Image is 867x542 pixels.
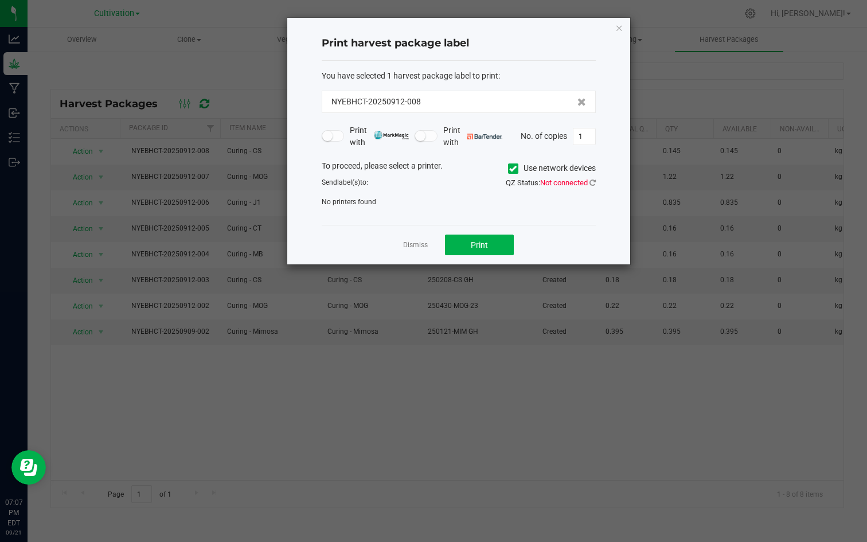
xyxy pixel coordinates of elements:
[471,240,488,249] span: Print
[322,178,368,186] span: Send to:
[403,240,428,250] a: Dismiss
[506,178,596,187] span: QZ Status:
[443,124,502,149] span: Print with
[467,134,502,139] img: bartender.png
[508,162,596,174] label: Use network devices
[322,198,376,206] span: No printers found
[445,235,514,255] button: Print
[11,450,46,485] iframe: Resource center
[374,131,409,139] img: mark_magic_cybra.png
[313,160,604,177] div: To proceed, please select a printer.
[521,131,567,140] span: No. of copies
[540,178,588,187] span: Not connected
[331,96,421,108] span: NYEBHCT-20250912-008
[322,36,596,51] h4: Print harvest package label
[350,124,409,149] span: Print with
[322,71,498,80] span: You have selected 1 harvest package label to print
[337,178,360,186] span: label(s)
[322,70,596,82] div: :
